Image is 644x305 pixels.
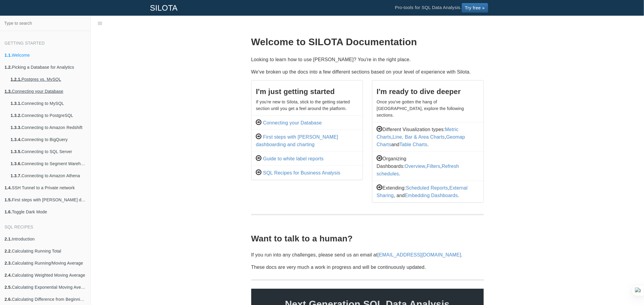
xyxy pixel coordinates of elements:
a: 1.2.1.Postgres vs. MySQL [6,73,90,85]
a: 1.3.7.Connecting to Amazon Athena [6,170,90,182]
a: Table Charts [399,142,427,147]
b: 1.3.3. [11,125,21,130]
a: Connecting your Database [263,120,322,125]
li: Different Visualization types: , , and . [372,122,483,151]
b: 2.3. [5,261,12,266]
input: Type to search [2,17,88,29]
b: 1.3.7. [11,173,21,178]
b: 2.6. [5,297,12,302]
p: Once you've gotten the hang of [GEOGRAPHIC_DATA], explore the following sections. [377,99,479,118]
b: 1.2.1. [11,77,21,82]
p: We've broken up the docs into a few different sections based on your level of experience with Sil... [251,68,484,76]
p: If you run into any challenges, please send us an email at . [251,251,484,259]
a: Filters [427,164,440,169]
li: Extending: , , and . [372,181,483,202]
p: If you're new to Silota, stick to the getting started section until you get a feel around the pla... [256,99,358,112]
b: 2.2. [5,249,12,253]
a: SQL Recipes for Business Analysis [263,170,340,175]
a: 1.3.6.Connecting to Segment Warehouse [6,158,90,170]
a: 1.3.4.Connecting to BigQuery [6,134,90,146]
a: 1.3.1.Connecting to MySQL [6,97,90,109]
p: These docs are very much a work in progress and will be continuously updated. [251,263,484,271]
a: SILOTA [146,0,182,15]
b: 1.5. [5,197,12,202]
b: 1.3.1. [11,101,21,106]
b: 2.5. [5,285,12,290]
b: 1.4. [5,185,12,190]
h3: I'm just getting started [256,88,358,96]
a: Scheduled Reports [406,185,448,190]
b: 1.6. [5,209,12,214]
b: 1.2. [5,65,12,70]
a: Try free » [462,3,488,13]
b: 1.1. [5,53,12,58]
a: Guide to white label reports [263,156,323,161]
b: 2.4. [5,273,12,278]
li: Pro-tools for SQL Data Analysis. [389,0,494,15]
a: Embedding Dashboards [405,193,458,198]
b: 1.3. [5,89,12,94]
h1: Welcome to SILOTA Documentation [251,37,484,47]
b: 2.1. [5,237,12,241]
a: 1.3.3.Connecting to Amazon Redshift [6,121,90,134]
b: 1.3.4. [11,137,21,142]
a: 1.3.2.Connecting to PostgreSQL [6,109,90,121]
a: First steps with [PERSON_NAME] dashboarding and charting [256,134,338,147]
p: Looking to learn how to use [PERSON_NAME]? You're in the right place. [251,55,484,64]
h3: I'm ready to dive deeper [377,88,479,96]
b: 1.3.6. [11,161,21,166]
b: 1.3.2. [11,113,21,118]
iframe: Drift Widget Chat Controller [614,275,637,298]
a: [EMAIL_ADDRESS][DOMAIN_NAME] [377,252,461,257]
a: Overview [405,164,425,169]
a: Line, Bar & Area Charts [392,134,445,140]
li: Organizing Dashboards: , , . [372,151,483,181]
a: 1.3.5.Connecting to SQL Server [6,146,90,158]
h2: Want to talk to a human? [251,234,484,244]
b: 1.3.5. [11,149,21,154]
